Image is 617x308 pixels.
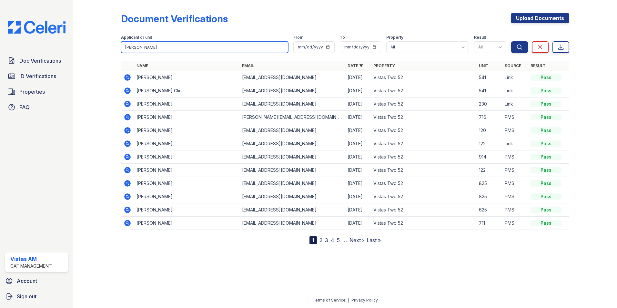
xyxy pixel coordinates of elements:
div: Vistas AM [10,255,52,263]
label: Result [474,35,486,40]
td: [PERSON_NAME] [134,111,239,124]
a: Last » [367,237,381,243]
td: Vistas Two 52 [371,111,476,124]
td: Link [502,98,528,111]
td: [PERSON_NAME] [134,98,239,111]
div: Document Verifications [121,13,228,25]
td: [DATE] [345,217,371,230]
td: [DATE] [345,164,371,177]
td: [EMAIL_ADDRESS][DOMAIN_NAME] [239,84,345,98]
div: Pass [531,140,561,147]
td: [PERSON_NAME] [134,164,239,177]
td: 711 [476,217,502,230]
td: [DATE] [345,71,371,84]
a: Doc Verifications [5,54,68,67]
a: Date ▼ [348,63,363,68]
a: Account [3,274,71,287]
td: [PERSON_NAME] Clin [134,84,239,98]
td: [DATE] [345,150,371,164]
span: FAQ [19,103,30,111]
td: [EMAIL_ADDRESS][DOMAIN_NAME] [239,190,345,203]
td: Vistas Two 52 [371,203,476,217]
td: Vistas Two 52 [371,71,476,84]
td: [PERSON_NAME][EMAIL_ADDRESS][DOMAIN_NAME] [239,111,345,124]
div: 1 [309,236,317,244]
div: | [348,298,349,303]
td: Link [502,71,528,84]
div: Pass [531,220,561,226]
span: Doc Verifications [19,57,61,65]
label: To [340,35,345,40]
td: [PERSON_NAME] [134,150,239,164]
td: [PERSON_NAME] [134,203,239,217]
td: Vistas Two 52 [371,98,476,111]
label: Applicant or unit [121,35,152,40]
td: [DATE] [345,84,371,98]
td: [EMAIL_ADDRESS][DOMAIN_NAME] [239,217,345,230]
td: Vistas Two 52 [371,137,476,150]
a: Source [505,63,521,68]
span: … [342,236,347,244]
td: [DATE] [345,111,371,124]
a: Terms of Service [313,298,346,303]
a: Unit [479,63,489,68]
td: Vistas Two 52 [371,190,476,203]
td: [DATE] [345,190,371,203]
td: [DATE] [345,203,371,217]
div: Pass [531,101,561,107]
td: [PERSON_NAME] [134,124,239,137]
a: 4 [331,237,334,243]
span: ID Verifications [19,72,56,80]
td: [PERSON_NAME] [134,137,239,150]
a: 5 [337,237,340,243]
a: Property [373,63,395,68]
td: Vistas Two 52 [371,150,476,164]
div: CAF Management [10,263,52,269]
td: 541 [476,84,502,98]
td: [EMAIL_ADDRESS][DOMAIN_NAME] [239,71,345,84]
td: [PERSON_NAME] [134,71,239,84]
a: Privacy Policy [351,298,378,303]
a: ID Verifications [5,70,68,83]
td: [PERSON_NAME] [134,177,239,190]
div: Pass [531,74,561,81]
label: From [293,35,303,40]
input: Search by name, email, or unit number [121,41,288,53]
div: Pass [531,87,561,94]
span: Properties [19,88,45,96]
td: [EMAIL_ADDRESS][DOMAIN_NAME] [239,137,345,150]
td: [EMAIL_ADDRESS][DOMAIN_NAME] [239,203,345,217]
td: [EMAIL_ADDRESS][DOMAIN_NAME] [239,164,345,177]
td: 541 [476,71,502,84]
div: Pass [531,193,561,200]
td: [PERSON_NAME] [134,190,239,203]
td: [DATE] [345,137,371,150]
td: 914 [476,150,502,164]
td: 122 [476,164,502,177]
td: [PERSON_NAME] [134,217,239,230]
a: Email [242,63,254,68]
a: Sign out [3,290,71,303]
td: 625 [476,203,502,217]
td: 230 [476,98,502,111]
div: Pass [531,114,561,120]
div: Pass [531,207,561,213]
td: Vistas Two 52 [371,124,476,137]
td: Link [502,84,528,98]
td: [EMAIL_ADDRESS][DOMAIN_NAME] [239,98,345,111]
td: [DATE] [345,124,371,137]
td: Vistas Two 52 [371,217,476,230]
div: Pass [531,180,561,187]
td: [DATE] [345,177,371,190]
a: 2 [319,237,322,243]
td: PMS [502,164,528,177]
a: Next › [349,237,364,243]
td: 120 [476,124,502,137]
td: 716 [476,111,502,124]
td: PMS [502,217,528,230]
td: 825 [476,177,502,190]
div: Pass [531,127,561,134]
td: Link [502,137,528,150]
td: [DATE] [345,98,371,111]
